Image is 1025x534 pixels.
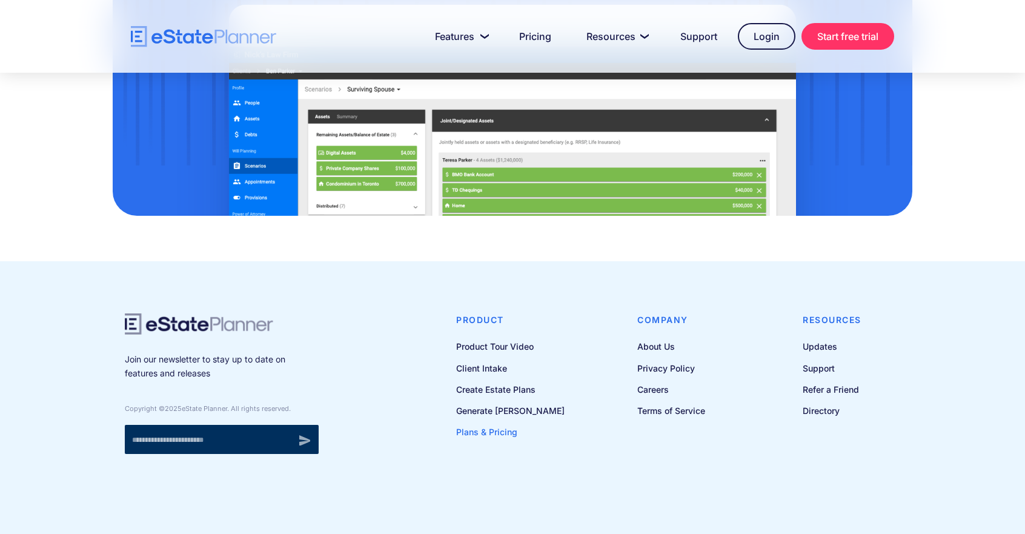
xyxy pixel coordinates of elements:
a: Refer a Friend [803,382,861,397]
a: Features [420,24,499,48]
a: Start free trial [801,23,894,50]
a: About Us [637,339,705,354]
a: Generate [PERSON_NAME] [456,403,565,418]
a: Careers [637,382,705,397]
a: Plans & Pricing [456,424,565,439]
h4: Product [456,313,565,327]
p: Join our newsletter to stay up to date on features and releases [125,353,319,380]
a: Support [666,24,732,48]
a: Create Estate Plans [456,382,565,397]
a: Privacy Policy [637,361,705,376]
a: Resources [572,24,660,48]
h4: Resources [803,313,861,327]
h4: Company [637,313,705,327]
a: Terms of Service [637,403,705,418]
a: Updates [803,339,861,354]
a: home [131,26,276,47]
a: Support [803,361,861,376]
a: Client Intake [456,361,565,376]
a: Pricing [505,24,566,48]
a: Product Tour Video [456,339,565,354]
div: Copyright © eState Planner. All rights reserved. [125,404,319,413]
span: 2025 [165,404,182,413]
span: Last Name [190,1,234,11]
span: Phone number [190,50,248,61]
a: Login [738,23,795,50]
a: Directory [803,403,861,418]
form: Newsletter signup [125,425,319,454]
